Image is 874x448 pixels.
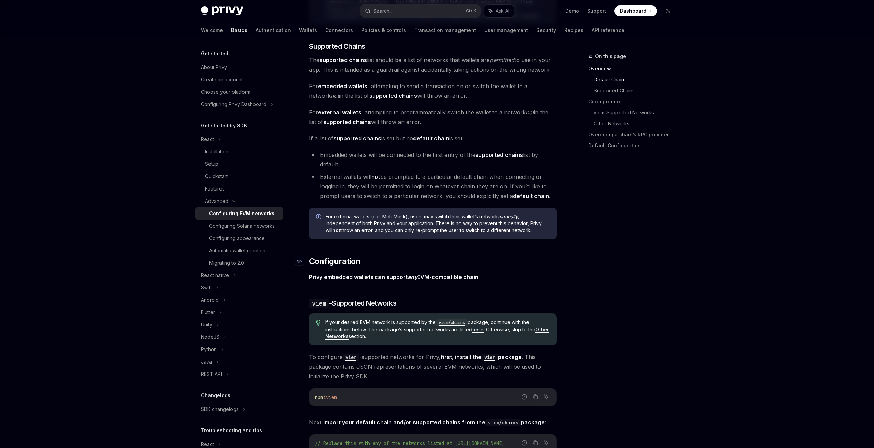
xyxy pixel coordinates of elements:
[369,92,417,99] strong: supported chains
[326,394,337,400] span: viem
[662,5,673,16] button: Toggle dark mode
[205,185,225,193] div: Features
[531,438,540,447] button: Copy the contents from the code block
[201,284,212,292] div: Swift
[620,8,646,14] span: Dashboard
[201,22,223,38] a: Welcome
[326,213,550,234] span: For external wallets (e.g. MetaMask), users may switch their wallet’s network , independent of bo...
[542,392,551,401] button: Ask AI
[595,52,626,60] span: On this page
[195,158,283,170] a: Setup
[205,148,228,156] div: Installation
[309,42,365,51] span: Supported Chains
[309,272,557,282] span: .
[256,22,291,38] a: Authentication
[201,100,266,108] div: Configuring Privy Dashboard
[498,214,518,219] em: manually
[201,63,227,71] div: About Privy
[333,135,381,142] strong: supported chains
[588,96,679,107] a: Configuration
[205,160,218,168] div: Setup
[309,150,557,169] li: Embedded wallets will be connected to the first entry of the list by default.
[195,232,283,244] a: Configuring appearance
[343,354,359,360] a: viem
[309,352,557,381] span: To configure -supported networks for Privy, . This package contains JSON representations of sever...
[201,296,219,304] div: Android
[201,333,219,341] div: NodeJS
[195,244,283,257] a: Automatic wallet creation
[201,370,222,378] div: REST API
[309,417,557,427] span: Next, :
[361,22,406,38] a: Policies & controls
[316,214,323,221] svg: Info
[343,354,359,361] code: viem
[323,419,545,426] strong: import your default chain and/or supported chains from the package
[536,22,556,38] a: Security
[195,73,283,86] a: Create an account
[195,220,283,232] a: Configuring Solana networks
[195,207,283,220] a: Configuring EVM networks
[209,209,274,218] div: Configuring EVM networks
[526,109,534,116] em: not
[295,256,309,267] a: Navigate to header
[513,193,549,199] strong: default chain
[520,438,529,447] button: Report incorrect code
[195,86,283,98] a: Choose your platform
[309,172,557,201] li: External wallets will be prompted to a particular default chain when connecting or logging in; th...
[316,320,321,326] svg: Tip
[594,107,679,118] a: viem-Supported Networks
[484,22,528,38] a: User management
[309,256,361,267] span: Configuration
[414,22,476,38] a: Transaction management
[195,183,283,195] a: Features
[472,326,484,333] a: here
[588,129,679,140] a: Overriding a chain’s RPC provider
[331,92,339,99] em: not
[309,298,397,308] span: -Supported Networks
[408,274,417,280] em: any
[325,22,353,38] a: Connectors
[323,394,326,400] span: i
[318,109,361,116] strong: external wallets
[436,319,468,325] a: viem/chains
[201,122,247,130] h5: Get started by SDK
[201,405,239,413] div: SDK changelogs
[201,308,215,317] div: Flutter
[588,140,679,151] a: Default Configuration
[475,151,523,158] strong: supported chains
[413,135,449,142] a: default chain
[201,6,243,16] img: dark logo
[565,8,579,14] a: Demo
[323,118,371,125] strong: supported chains
[373,7,393,15] div: Search...
[594,74,679,85] a: Default Chain
[201,271,229,279] div: React native
[496,8,509,14] span: Ask AI
[195,257,283,269] a: Migrating to 2.0
[201,321,212,329] div: Unity
[209,246,265,255] div: Automatic wallet creation
[201,76,243,84] div: Create an account
[466,8,476,14] span: Ctrl K
[201,49,228,58] h5: Get started
[195,146,283,158] a: Installation
[485,419,521,426] code: viem/chains
[299,22,317,38] a: Wallets
[201,358,212,366] div: Java
[231,22,247,38] a: Basics
[201,135,214,143] div: React
[309,134,557,143] span: If a list of is set but no is set:
[205,172,228,181] div: Quickstart
[588,63,679,74] a: Overview
[309,299,329,308] code: viem
[315,440,504,446] span: // Replace this with any of the networks listed at [URL][DOMAIN_NAME]
[209,234,265,242] div: Configuring appearance
[490,57,514,64] em: permitted
[614,5,657,16] a: Dashboard
[315,394,323,400] span: npm
[309,81,557,101] span: For , attempting to send a transaction on or switch the wallet to a network in the list of will t...
[318,83,367,90] strong: embedded wallets
[592,22,624,38] a: API reference
[542,438,551,447] button: Ask AI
